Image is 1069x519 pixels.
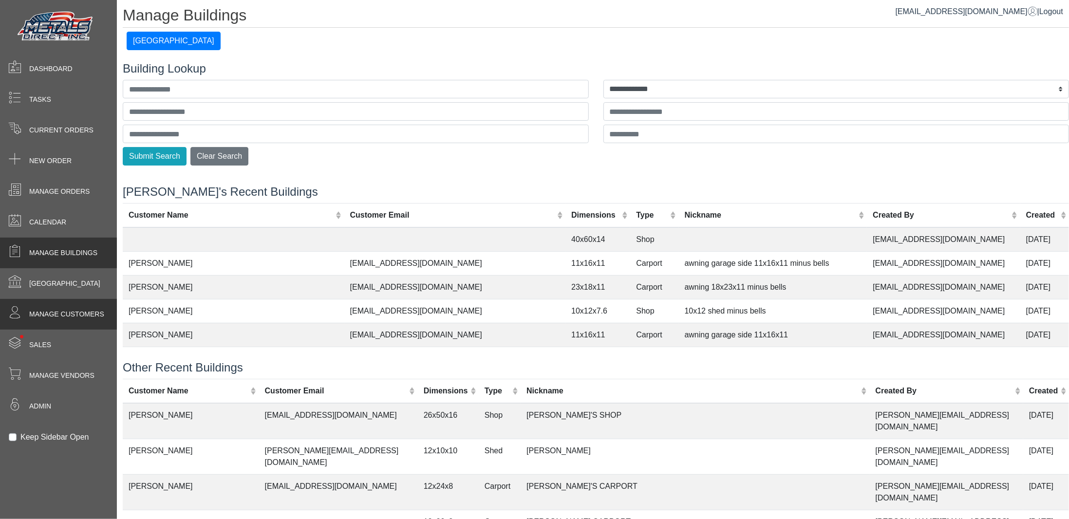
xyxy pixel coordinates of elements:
button: Submit Search [123,147,187,166]
h4: Other Recent Buildings [123,361,1069,375]
span: • [9,321,34,352]
td: 11x16x11 [565,323,630,347]
div: Customer Name [129,209,333,221]
button: Clear Search [190,147,248,166]
td: [DATE] [1020,227,1069,252]
td: [EMAIL_ADDRESS][DOMAIN_NAME] [344,323,566,347]
td: Carport [630,323,678,347]
span: Calendar [29,217,66,227]
td: 12x10x10 [418,439,479,474]
td: awning garage side 11x16x11 [679,323,867,347]
td: [PERSON_NAME][EMAIL_ADDRESS][DOMAIN_NAME] [870,439,1023,474]
td: 26x50x16 [418,403,479,439]
td: awning garage side 11x16x11 minus bells [679,251,867,275]
div: Nickname [526,385,859,397]
div: Created By [873,209,1009,221]
td: [PERSON_NAME] [123,474,259,510]
div: Dimensions [571,209,619,221]
span: Logout [1039,7,1063,16]
span: Manage Vendors [29,371,94,381]
span: Admin [29,401,51,411]
span: Manage Customers [29,309,104,319]
td: [EMAIL_ADDRESS][DOMAIN_NAME] [867,347,1020,371]
td: [PERSON_NAME] [123,347,344,371]
td: [EMAIL_ADDRESS][DOMAIN_NAME] [344,299,566,323]
td: [EMAIL_ADDRESS][DOMAIN_NAME] [259,403,418,439]
span: New Order [29,156,72,166]
div: Created [1029,385,1058,397]
td: [EMAIL_ADDRESS][DOMAIN_NAME] [344,251,566,275]
td: [EMAIL_ADDRESS][DOMAIN_NAME] [867,227,1020,252]
td: awning 18x23x11 minus bells [679,275,867,299]
td: [DATE] [1020,275,1069,299]
td: [PERSON_NAME]'S SHOP [521,403,869,439]
td: Carport [630,275,678,299]
td: [DATE] [1020,251,1069,275]
h1: Manage Buildings [123,6,1069,28]
td: Carport [630,251,678,275]
label: Keep Sidebar Open [20,431,89,443]
td: [EMAIL_ADDRESS][DOMAIN_NAME] [259,474,418,510]
td: [DATE] [1023,403,1069,439]
span: Tasks [29,94,51,105]
td: [DATE] [1023,474,1069,510]
img: Metals Direct Inc Logo [15,9,97,45]
td: [DATE] [1020,323,1069,347]
td: [EMAIL_ADDRESS][DOMAIN_NAME] [344,275,566,299]
td: 10x12 shed minus bells [679,299,867,323]
div: Created By [876,385,1013,397]
div: Customer Name [129,385,248,397]
h4: Building Lookup [123,62,1069,76]
a: [EMAIL_ADDRESS][DOMAIN_NAME] [896,7,1037,16]
span: [GEOGRAPHIC_DATA] [29,278,100,289]
td: [PERSON_NAME][EMAIL_ADDRESS][DOMAIN_NAME] [870,403,1023,439]
span: Sales [29,340,51,350]
td: [PERSON_NAME] [123,403,259,439]
td: 12x24x8 [418,474,479,510]
td: 23x18x11 [565,275,630,299]
td: [EMAIL_ADDRESS][DOMAIN_NAME] [867,299,1020,323]
td: [PERSON_NAME] [521,439,869,474]
td: Carport [479,474,521,510]
td: [PERSON_NAME] [123,323,344,347]
td: [PERSON_NAME][EMAIL_ADDRESS][DOMAIN_NAME] [259,439,418,474]
a: [GEOGRAPHIC_DATA] [127,37,221,45]
div: Type [636,209,668,221]
td: 11x16x11 [565,251,630,275]
td: [PERSON_NAME] [123,299,344,323]
td: [EMAIL_ADDRESS][DOMAIN_NAME] [867,275,1020,299]
td: Shop [630,227,678,252]
div: Dimensions [424,385,468,397]
td: 10x12x7.6 [565,299,630,323]
span: Manage Buildings [29,248,97,258]
td: [PERSON_NAME][EMAIL_ADDRESS][DOMAIN_NAME] [870,474,1023,510]
td: [DATE] [1023,439,1069,474]
td: [EMAIL_ADDRESS][DOMAIN_NAME] [867,323,1020,347]
td: 23x18x11 [565,347,630,371]
td: Shop [630,299,678,323]
span: Dashboard [29,64,73,74]
div: Nickname [685,209,856,221]
div: Customer Email [265,385,407,397]
td: [PERSON_NAME] [123,275,344,299]
td: [PERSON_NAME] [123,439,259,474]
span: Current Orders [29,125,94,135]
h4: [PERSON_NAME]'s Recent Buildings [123,185,1069,199]
td: 40x60x14 [565,227,630,252]
div: Type [485,385,510,397]
td: [DATE] [1020,299,1069,323]
td: [DATE] [1020,347,1069,371]
td: [EMAIL_ADDRESS][DOMAIN_NAME] [867,251,1020,275]
div: | [896,6,1063,18]
button: [GEOGRAPHIC_DATA] [127,32,221,50]
td: Shop [479,403,521,439]
td: awning 18x23x11 [679,347,867,371]
td: Shed [479,439,521,474]
span: Manage Orders [29,186,90,197]
div: Customer Email [350,209,555,221]
td: [PERSON_NAME]'S CARPORT [521,474,869,510]
div: Created [1026,209,1058,221]
td: Carport [630,347,678,371]
td: [PERSON_NAME] [123,251,344,275]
